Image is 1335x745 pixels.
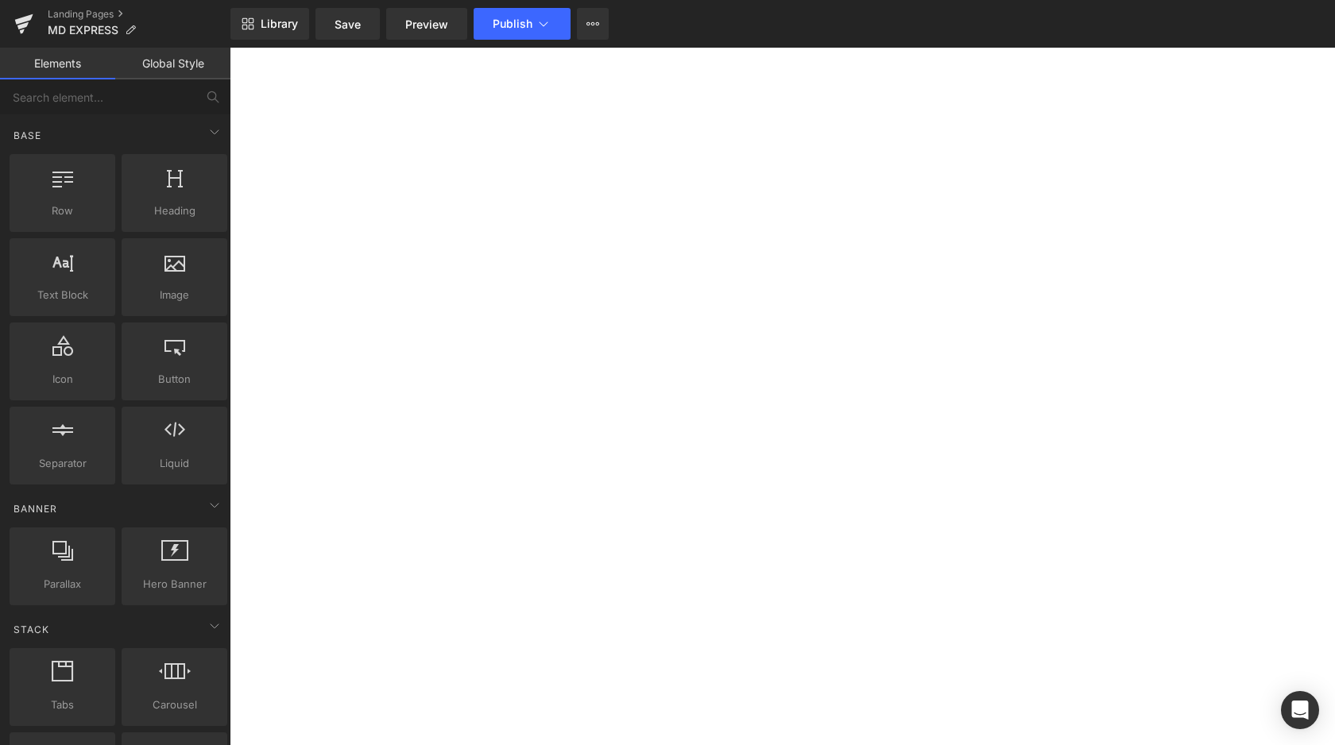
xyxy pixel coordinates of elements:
[126,203,222,219] span: Heading
[493,17,532,30] span: Publish
[12,128,43,143] span: Base
[12,622,51,637] span: Stack
[48,8,230,21] a: Landing Pages
[14,576,110,593] span: Parallax
[14,287,110,303] span: Text Block
[474,8,571,40] button: Publish
[12,501,59,516] span: Banner
[14,455,110,472] span: Separator
[386,8,467,40] a: Preview
[1281,691,1319,729] div: Open Intercom Messenger
[48,24,118,37] span: MD EXPRESS
[115,48,230,79] a: Global Style
[335,16,361,33] span: Save
[577,8,609,40] button: More
[126,371,222,388] span: Button
[230,8,309,40] a: New Library
[14,371,110,388] span: Icon
[126,287,222,303] span: Image
[126,697,222,713] span: Carousel
[405,16,448,33] span: Preview
[126,455,222,472] span: Liquid
[261,17,298,31] span: Library
[14,203,110,219] span: Row
[126,576,222,593] span: Hero Banner
[14,697,110,713] span: Tabs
